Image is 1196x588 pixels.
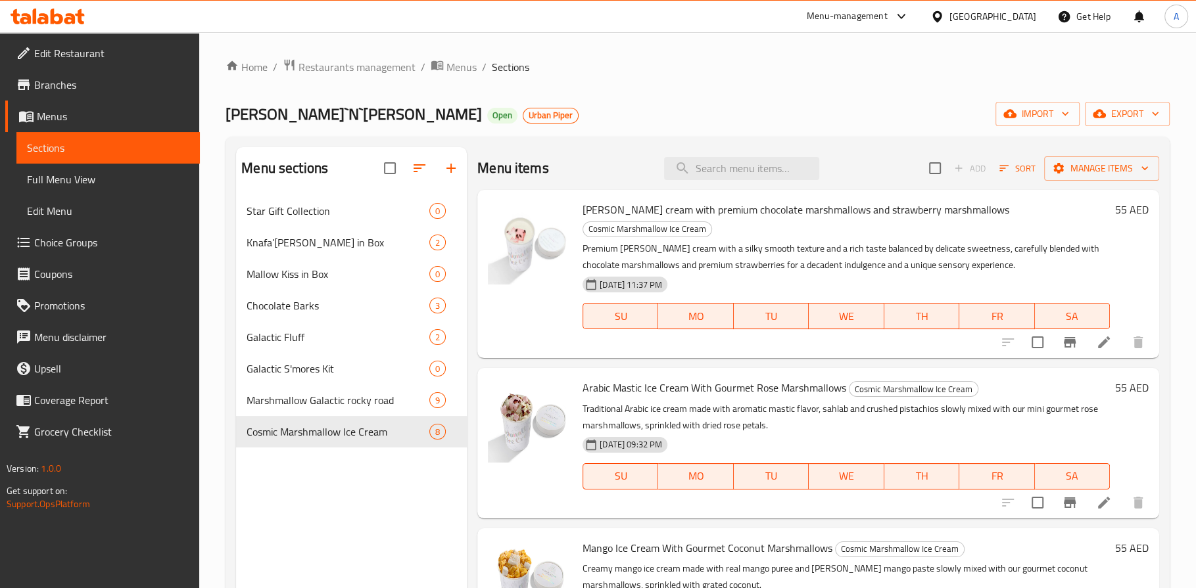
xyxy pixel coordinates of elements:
[34,424,189,440] span: Grocery Checklist
[226,59,268,75] a: Home
[583,401,1110,434] p: Traditional Arabic ice cream made with aromatic mastic flavor, sahlab and crushed pistachios slow...
[1174,9,1179,24] span: A
[1006,106,1069,122] span: import
[1035,303,1110,329] button: SA
[5,384,200,416] a: Coverage Report
[959,303,1034,329] button: FR
[663,307,728,326] span: MO
[446,59,477,75] span: Menus
[37,108,189,124] span: Menus
[965,466,1029,486] span: FR
[1054,487,1086,518] button: Branch-specific-item
[247,392,429,408] span: Marshmallow Galactic rocky road
[5,321,200,353] a: Menu disclaimer
[247,266,429,282] span: Mallow Kiss in Box
[991,158,1044,179] span: Sort items
[247,235,429,250] div: Knafa’Luff in Box
[27,203,189,219] span: Edit Menu
[247,203,429,219] span: Star Gift Collection
[16,164,200,195] a: Full Menu View
[247,424,429,440] span: Cosmic Marshmallow Ice Cream
[594,279,667,291] span: [DATE] 11:37 PM
[734,303,809,329] button: TU
[34,235,189,250] span: Choice Groups
[849,382,978,397] span: Cosmic Marshmallow Ice Cream
[236,416,467,447] div: Cosmic Marshmallow Ice Cream8
[884,463,959,489] button: TH
[16,195,200,227] a: Edit Menu
[814,466,878,486] span: WE
[999,161,1036,176] span: Sort
[1055,160,1149,177] span: Manage items
[429,329,446,345] div: items
[5,101,200,132] a: Menus
[523,110,578,121] span: Urban Piper
[836,541,964,556] span: Cosmic Marshmallow Ice Cream
[949,9,1036,24] div: [GEOGRAPHIC_DATA]
[1085,102,1170,126] button: export
[236,321,467,353] div: Galactic Fluff2
[996,158,1039,179] button: Sort
[247,361,429,376] div: Galactic S'mores Kit
[1024,489,1051,516] span: Select to update
[588,307,653,326] span: SU
[236,353,467,384] div: Galactic S'mores Kit0
[949,158,991,179] span: Add item
[583,538,832,558] span: Mango Ice Cream With Gourmet Coconut Marshmallows
[482,59,487,75] li: /
[429,392,446,408] div: items
[658,463,733,489] button: MO
[430,363,445,375] span: 0
[488,200,572,284] img: Vanilla ice cream with premium chocolate marshmallows and strawberry marshmallows
[7,482,67,499] span: Get support on:
[814,307,878,326] span: WE
[807,9,888,24] div: Menu-management
[884,303,959,329] button: TH
[965,307,1029,326] span: FR
[34,298,189,313] span: Promotions
[5,227,200,258] a: Choice Groups
[283,58,416,76] a: Restaurants management
[487,108,517,124] div: Open
[226,58,1170,76] nav: breadcrumb
[27,140,189,156] span: Sections
[488,378,572,463] img: Arabic Mastic Ice Cream With Gourmet Rose Marshmallows
[34,45,189,61] span: Edit Restaurant
[236,384,467,416] div: Marshmallow Galactic rocky road9
[429,361,446,376] div: items
[27,171,189,187] span: Full Menu View
[1096,334,1112,350] a: Edit menu item
[429,203,446,219] div: items
[429,424,446,440] div: items
[583,463,658,489] button: SU
[236,195,467,227] div: Star Gift Collection0
[1040,466,1105,486] span: SA
[430,205,445,217] span: 0
[5,69,200,101] a: Branches
[429,235,446,250] div: items
[663,466,728,486] span: MO
[890,466,954,486] span: TH
[236,227,467,258] div: Knafa’[PERSON_NAME] in Box2
[247,235,429,250] span: Knafa’[PERSON_NAME] in Box
[594,438,667,451] span: [DATE] 09:32 PM
[487,110,517,121] span: Open
[1096,495,1112,510] a: Edit menu item
[273,59,277,75] li: /
[34,266,189,282] span: Coupons
[477,158,549,178] h2: Menu items
[890,307,954,326] span: TH
[583,378,846,397] span: Arabic Mastic Ice Cream With Gourmet Rose Marshmallows
[1122,327,1154,358] button: delete
[226,99,482,129] span: [PERSON_NAME]`N`[PERSON_NAME]
[583,221,711,237] span: Cosmic Marshmallow Ice Cream
[7,495,90,512] a: Support.OpsPlatform
[1122,487,1154,518] button: delete
[5,353,200,384] a: Upsell
[739,466,803,486] span: TU
[583,200,1009,219] span: [PERSON_NAME] cream with premium chocolate marshmallows and strawberry marshmallows
[664,157,819,180] input: search
[5,258,200,290] a: Coupons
